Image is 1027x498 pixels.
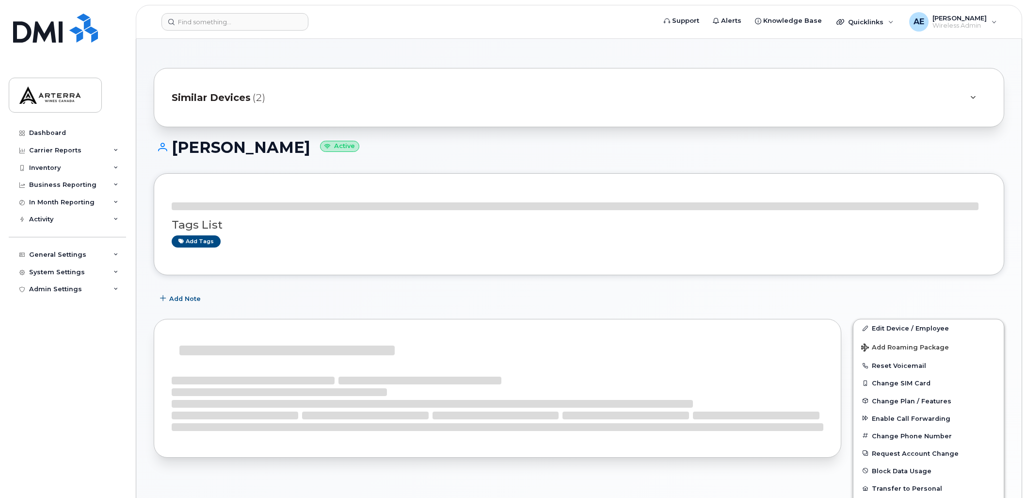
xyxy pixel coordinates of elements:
[853,392,1004,410] button: Change Plan / Features
[861,344,949,353] span: Add Roaming Package
[154,139,1004,156] h1: [PERSON_NAME]
[853,337,1004,357] button: Add Roaming Package
[172,235,221,248] a: Add tags
[872,415,950,422] span: Enable Call Forwarding
[853,357,1004,374] button: Reset Voicemail
[853,427,1004,445] button: Change Phone Number
[320,141,359,152] small: Active
[169,294,201,303] span: Add Note
[853,319,1004,337] a: Edit Device / Employee
[853,480,1004,497] button: Transfer to Personal
[154,290,209,307] button: Add Note
[853,410,1004,427] button: Enable Call Forwarding
[253,91,265,105] span: (2)
[872,397,951,404] span: Change Plan / Features
[172,91,251,105] span: Similar Devices
[853,374,1004,392] button: Change SIM Card
[172,219,986,231] h3: Tags List
[853,462,1004,480] button: Block Data Usage
[853,445,1004,462] button: Request Account Change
